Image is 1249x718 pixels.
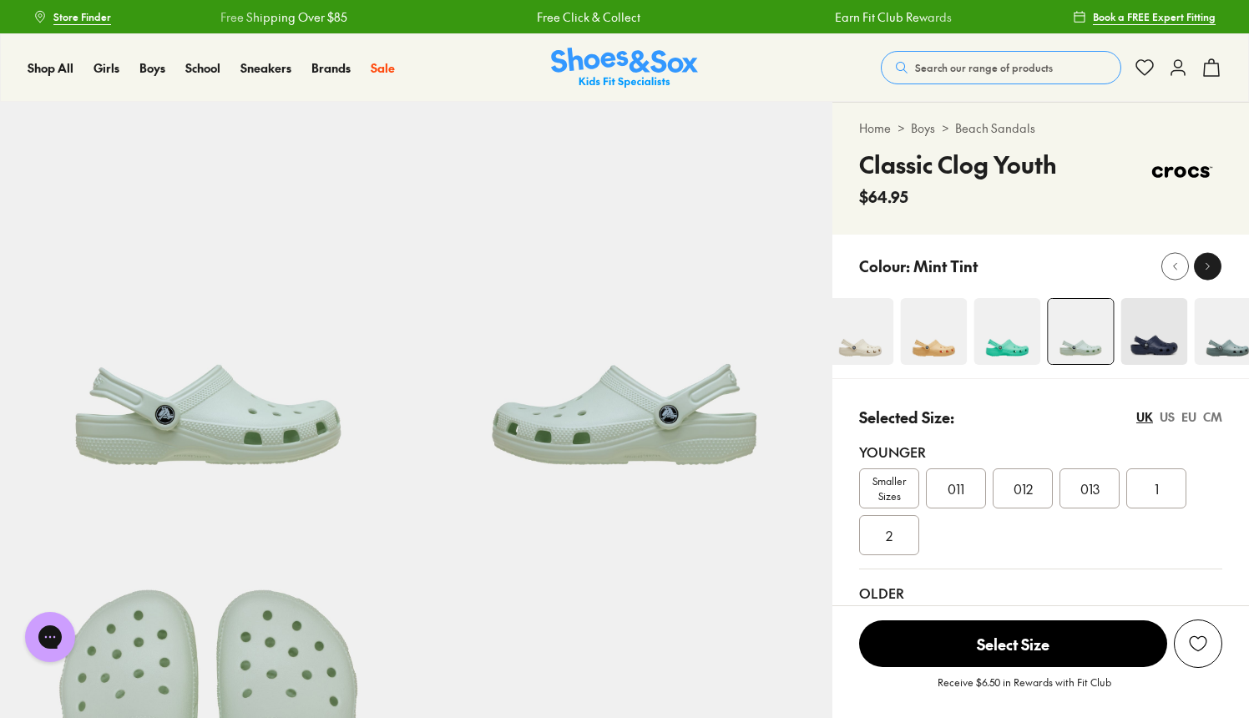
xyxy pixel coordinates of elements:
a: Shoes & Sox [551,48,698,88]
span: Book a FREE Expert Fitting [1093,9,1216,24]
iframe: Gorgias live chat messenger [17,606,83,668]
span: Brands [311,59,351,76]
div: Older [859,583,1222,603]
span: Boys [139,59,165,76]
a: Earn Fit Club Rewards [581,8,698,26]
span: $64.95 [859,185,908,208]
a: Store Finder [33,2,111,32]
span: Select Size [859,620,1167,667]
div: EU [1181,408,1196,426]
span: 2 [886,525,893,545]
a: School [185,59,220,77]
span: 012 [1014,478,1033,498]
img: 4-502800_1 [827,298,894,365]
span: Search our range of products [915,60,1053,75]
div: CM [1203,408,1222,426]
a: Free Click & Collect [283,8,387,26]
span: 1 [1155,478,1159,498]
p: Selected Size: [859,406,954,428]
span: 011 [948,478,964,498]
a: Sneakers [240,59,291,77]
img: Vendor logo [1142,147,1222,197]
p: Receive $6.50 in Rewards with Fit Club [938,675,1111,705]
div: UK [1136,408,1153,426]
div: > > [859,119,1222,137]
h4: Classic Clog Youth [859,147,1057,182]
a: Book a FREE Expert Fitting [1073,2,1216,32]
a: Boys [139,59,165,77]
a: Home [859,119,891,137]
button: Add to Wishlist [1174,619,1222,668]
span: Sale [371,59,395,76]
div: US [1160,408,1175,426]
span: Smaller Sizes [860,473,918,503]
p: Colour: [859,255,910,277]
span: 013 [1080,478,1100,498]
img: 5-553265_1 [417,102,833,518]
span: School [185,59,220,76]
a: Girls [94,59,119,77]
div: Younger [859,442,1222,462]
span: Shop All [28,59,73,76]
button: Search our range of products [881,51,1121,84]
img: 4-367741_1 [1121,298,1188,365]
img: 4-538782_1 [901,298,968,365]
a: Sale [371,59,395,77]
a: Beach Sandals [955,119,1035,137]
a: Brands [311,59,351,77]
span: Store Finder [53,9,111,24]
a: Boys [911,119,935,137]
button: Select Size [859,619,1167,668]
img: SNS_Logo_Responsive.svg [551,48,698,88]
span: Sneakers [240,59,291,76]
a: Shop All [28,59,73,77]
p: Mint Tint [913,255,978,277]
img: 4-553264_1 [1049,299,1114,364]
span: Girls [94,59,119,76]
img: 4-502818_1 [974,298,1041,365]
a: Free Shipping Over $85 [882,8,1009,26]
